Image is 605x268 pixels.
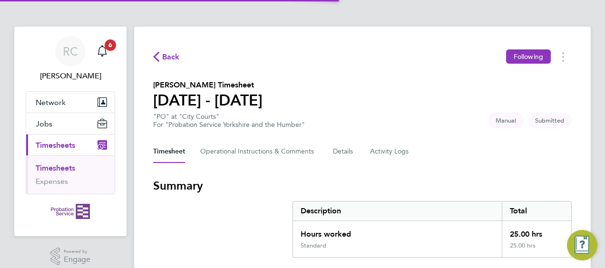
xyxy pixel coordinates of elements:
button: Network [26,92,115,113]
span: 6 [105,39,116,51]
div: Summary [293,201,572,258]
button: Details [333,140,355,163]
div: "PO" at "City Courts" [153,113,305,129]
h1: [DATE] - [DATE] [153,91,263,110]
span: This timesheet was manually created. [488,113,524,128]
div: For "Probation Service Yorkshire and the Humber" [153,121,305,129]
span: Timesheets [36,141,75,150]
a: Powered byEngage [50,248,91,266]
div: Description [293,201,502,220]
h2: [PERSON_NAME] Timesheet [153,79,263,91]
button: Jobs [26,113,115,134]
span: Back [162,51,180,63]
div: Hours worked [293,221,502,242]
div: Total [502,201,571,220]
a: Timesheets [36,163,75,172]
div: 25.00 hrs [502,221,571,242]
button: Timesheet [153,140,185,163]
div: 25.00 hrs [502,242,571,257]
a: Go to home page [26,204,115,219]
a: RC[PERSON_NAME] [26,36,115,82]
div: Standard [301,242,326,249]
button: Operational Instructions & Comments [200,140,318,163]
button: Following [506,49,551,64]
button: Timesheets [26,134,115,155]
button: Engage Resource Center [567,230,597,260]
img: probationservice-logo-retina.png [51,204,89,219]
h3: Summary [153,178,572,193]
a: Expenses [36,177,68,186]
span: Engage [64,256,90,264]
span: Network [36,98,66,107]
span: RC [63,45,78,57]
span: This timesheet is Submitted. [527,113,572,128]
span: Following [514,52,543,61]
nav: Main navigation [14,27,127,236]
div: Timesheets [26,155,115,194]
button: Back [153,51,180,63]
span: Powered by [64,248,90,256]
span: Roxanne Charles [26,70,115,82]
a: 6 [93,36,112,67]
span: Jobs [36,119,52,128]
button: Timesheets Menu [555,49,572,64]
button: Activity Logs [370,140,410,163]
